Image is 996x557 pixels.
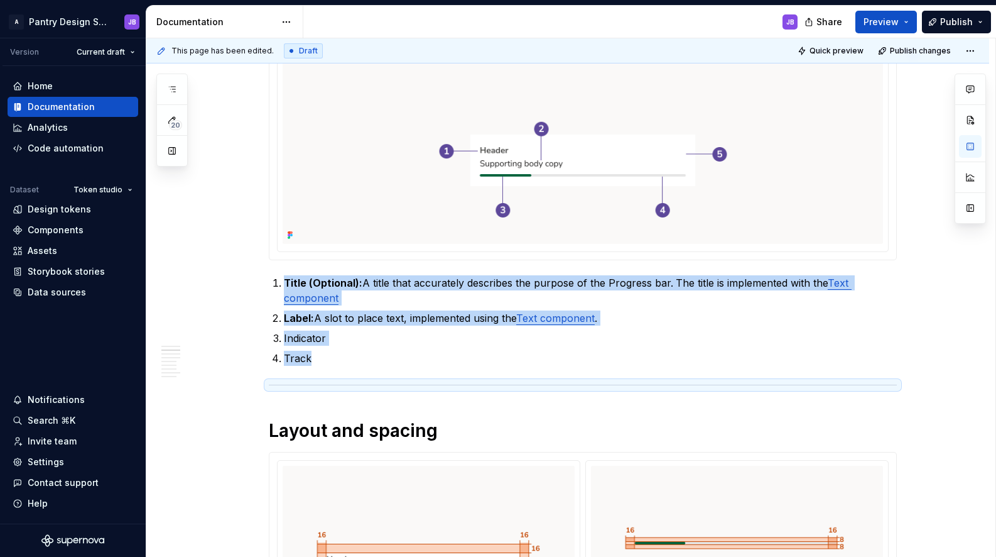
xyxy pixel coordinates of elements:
div: Help [28,497,48,510]
button: Token studio [68,181,138,199]
div: Invite team [28,435,77,448]
button: Notifications [8,390,138,410]
button: Quick preview [794,42,869,60]
a: Settings [8,452,138,472]
div: Version [10,47,39,57]
button: Help [8,494,138,514]
div: Design tokens [28,203,91,216]
button: Publish [922,11,991,33]
a: Invite team [8,431,138,451]
span: Quick preview [809,46,863,56]
span: Token studio [73,185,122,195]
a: Documentation [8,97,138,117]
p: Track [284,351,897,366]
a: Code automation [8,138,138,158]
a: Analytics [8,118,138,138]
div: Notifications [28,394,85,406]
div: Components [28,224,84,236]
strong: Label: [284,312,314,324]
div: Documentation [156,16,275,28]
div: Assets [28,245,57,257]
strong: Title (Optional): [284,277,362,289]
p: A slot to place text, implemented using the . [284,311,897,326]
div: Code automation [28,142,104,155]
button: Contact support [8,473,138,493]
div: Analytics [28,121,68,134]
a: Assets [8,241,138,261]
a: Home [8,76,138,96]
span: 20 [169,120,182,130]
div: JB [128,17,136,27]
a: Data sources [8,282,138,302]
div: JB [786,17,794,27]
button: Publish changes [874,42,956,60]
a: Storybook stories [8,262,138,282]
div: Documentation [28,101,95,113]
div: Data sources [28,286,86,299]
span: Draft [299,46,318,56]
div: Contact support [28,477,99,489]
a: Text component [516,312,595,324]
span: This page has been edited. [171,46,274,56]
div: Pantry Design System [29,16,109,28]
div: A [9,14,24,30]
span: Publish [940,16,973,28]
button: APantry Design SystemJB [3,8,143,35]
button: Search ⌘K [8,411,138,431]
span: Publish changes [890,46,951,56]
span: Share [816,16,842,28]
a: Design tokens [8,199,138,219]
div: Search ⌘K [28,414,75,427]
div: Settings [28,456,64,468]
span: Current draft [77,47,125,57]
div: Storybook stories [28,265,105,278]
button: Preview [855,11,917,33]
div: Dataset [10,185,39,195]
a: Components [8,220,138,240]
p: A title that accurately describes the purpose of the Progress bar. The title is implemented with the [284,275,897,306]
div: Home [28,80,53,92]
svg: Supernova Logo [41,534,104,547]
h1: Layout and spacing [269,419,897,442]
p: Indicator [284,331,897,346]
span: Preview [863,16,899,28]
button: Share [798,11,850,33]
button: Current draft [71,43,141,61]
